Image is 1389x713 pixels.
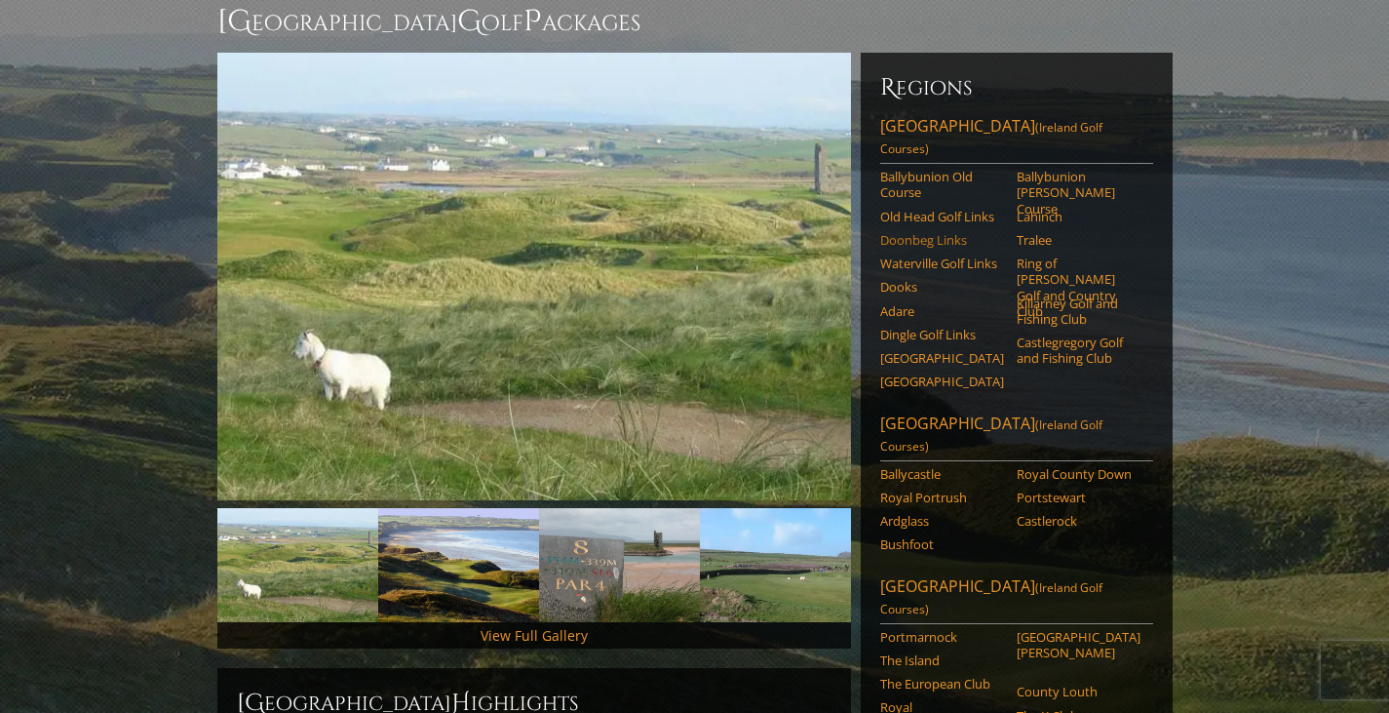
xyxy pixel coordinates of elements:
[880,209,1004,224] a: Old Head Golf Links
[457,2,482,41] span: G
[880,513,1004,529] a: Ardglass
[523,2,542,41] span: P
[217,2,1173,41] h1: [GEOGRAPHIC_DATA] olf ackages
[1017,209,1140,224] a: Lahinch
[880,256,1004,271] a: Waterville Golf Links
[880,350,1004,366] a: [GEOGRAPHIC_DATA]
[880,466,1004,482] a: Ballycastle
[1017,490,1140,505] a: Portstewart
[481,626,588,645] a: View Full Gallery
[880,653,1004,668] a: The Island
[1017,466,1140,482] a: Royal County Down
[880,416,1102,455] span: (Ireland Golf Courses)
[1017,296,1140,328] a: Killarney Golf and Fishing Club
[880,490,1004,505] a: Royal Portrush
[880,115,1153,164] a: [GEOGRAPHIC_DATA](Ireland Golf Courses)
[880,232,1004,248] a: Doonbeg Links
[880,536,1004,552] a: Bushfoot
[880,413,1153,461] a: [GEOGRAPHIC_DATA](Ireland Golf Courses)
[1017,169,1140,217] a: Ballybunion [PERSON_NAME] Course
[880,327,1004,342] a: Dingle Golf Links
[880,119,1102,157] span: (Ireland Golf Courses)
[1017,513,1140,529] a: Castlerock
[880,629,1004,645] a: Portmarnock
[880,72,1153,103] h6: Regions
[880,303,1004,319] a: Adare
[880,676,1004,692] a: The European Club
[1017,335,1140,367] a: Castlegregory Golf and Fishing Club
[1017,232,1140,248] a: Tralee
[880,575,1153,624] a: [GEOGRAPHIC_DATA](Ireland Golf Courses)
[880,279,1004,295] a: Dooks
[880,169,1004,201] a: Ballybunion Old Course
[880,374,1004,389] a: [GEOGRAPHIC_DATA]
[1017,629,1140,661] a: [GEOGRAPHIC_DATA][PERSON_NAME]
[1017,684,1140,699] a: County Louth
[1017,256,1140,319] a: Ring of [PERSON_NAME] Golf and Country Club
[880,579,1102,617] span: (Ireland Golf Courses)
